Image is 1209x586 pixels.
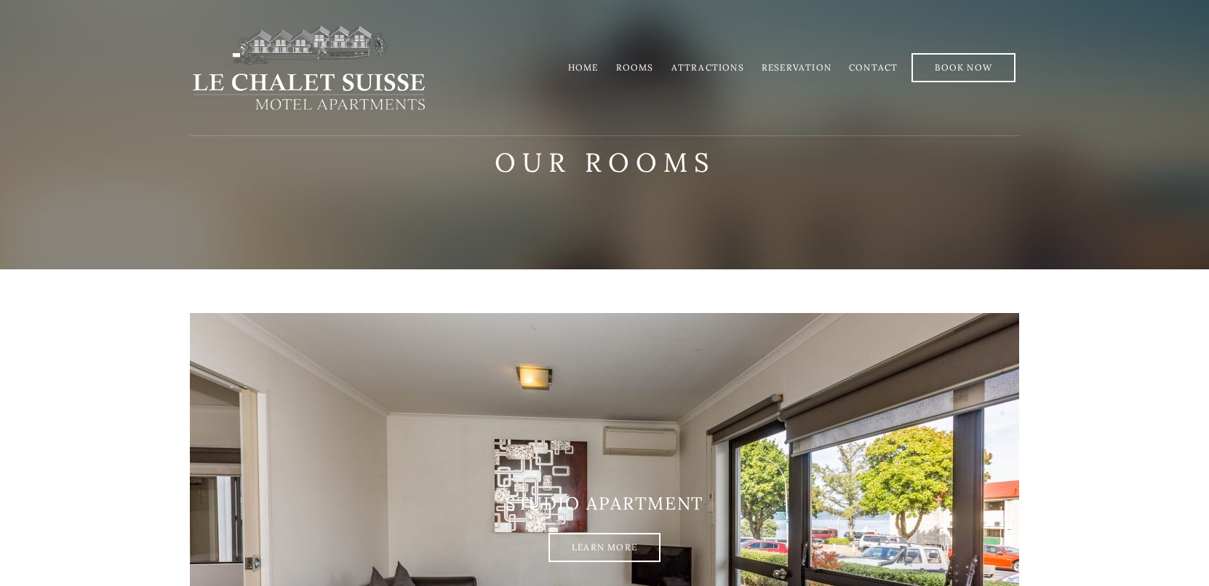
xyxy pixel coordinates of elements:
h3: Studio Apartment [190,494,1019,515]
a: Attractions [671,62,744,73]
a: Book Now [911,53,1016,82]
a: Learn More [548,533,661,562]
a: Reservation [762,62,831,73]
a: Contact [849,62,898,73]
a: Home [568,62,599,73]
a: Rooms [616,62,654,73]
img: lechaletsuisse [190,24,428,111]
